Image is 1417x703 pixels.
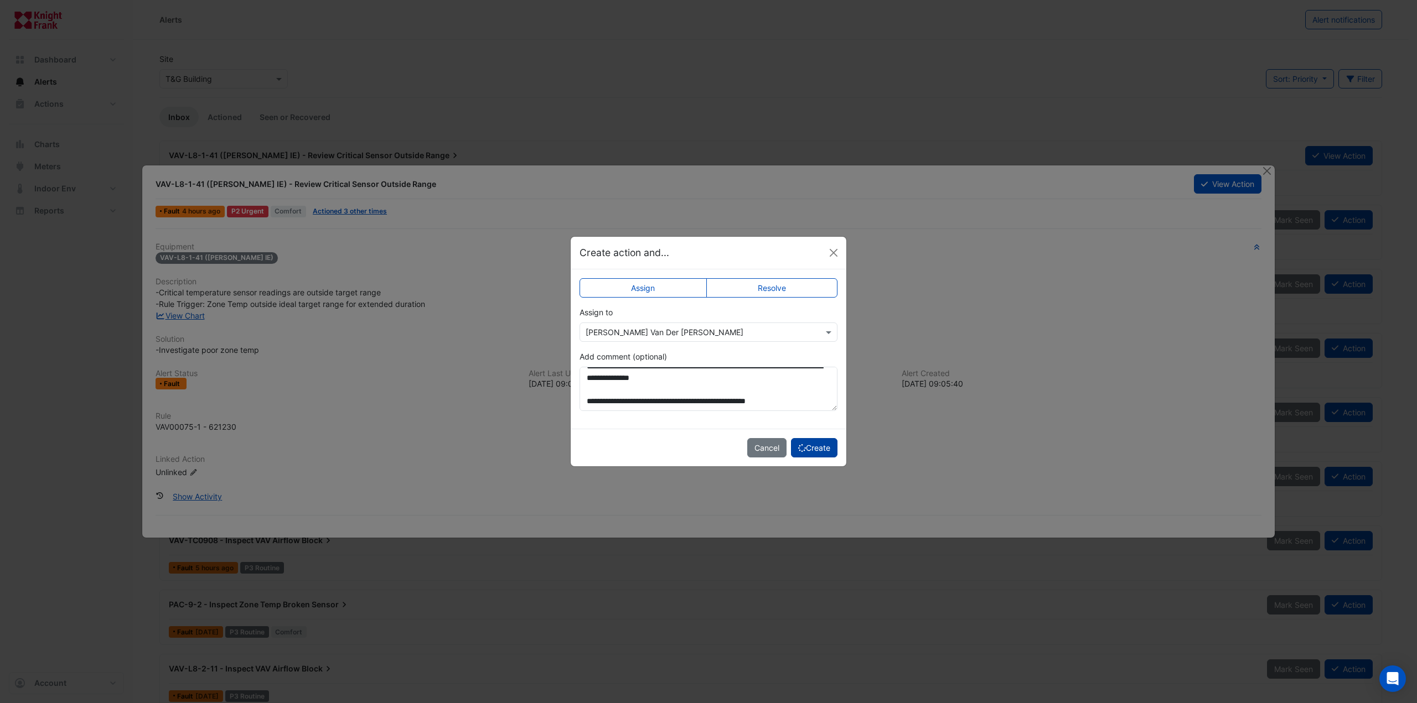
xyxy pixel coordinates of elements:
label: Assign to [580,306,613,318]
button: Create [791,438,837,457]
label: Add comment (optional) [580,351,667,362]
label: Resolve [706,278,838,298]
div: Open Intercom Messenger [1379,665,1406,692]
label: Assign [580,278,707,298]
button: Cancel [747,438,787,457]
h5: Create action and... [580,246,669,260]
button: Close [825,244,842,261]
